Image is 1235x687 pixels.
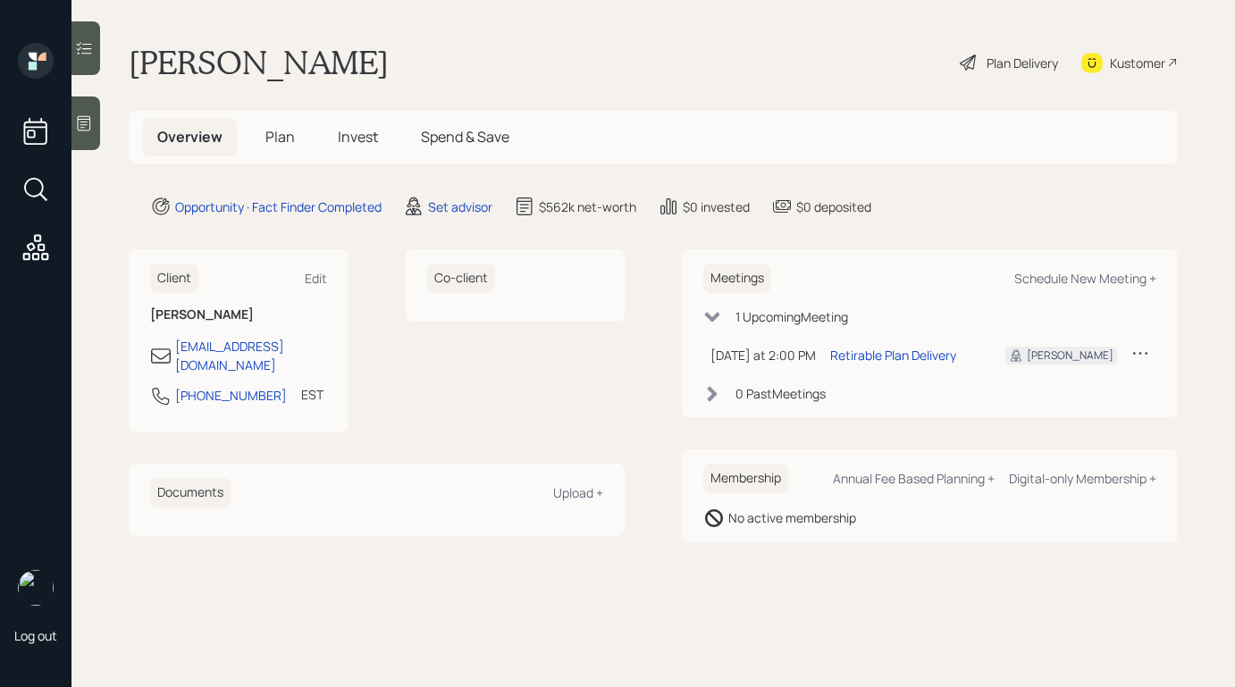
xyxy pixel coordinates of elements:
h6: Membership [703,464,788,493]
div: Set advisor [428,197,492,216]
div: No active membership [728,508,856,527]
div: Retirable Plan Delivery [830,346,956,364]
span: Invest [338,127,378,147]
h6: Co-client [427,264,495,293]
div: $0 invested [683,197,750,216]
div: EST [301,385,323,404]
div: Kustomer [1110,54,1165,72]
div: [DATE] at 2:00 PM [710,346,816,364]
div: [PERSON_NAME] [1027,348,1113,364]
div: Schedule New Meeting + [1014,270,1156,287]
h6: Meetings [703,264,771,293]
h1: [PERSON_NAME] [129,43,389,82]
div: $0 deposited [796,197,871,216]
div: 1 Upcoming Meeting [735,307,848,326]
img: robby-grisanti-headshot.png [18,570,54,606]
div: 0 Past Meeting s [735,384,826,403]
div: Plan Delivery [987,54,1058,72]
h6: [PERSON_NAME] [150,307,327,323]
div: Digital-only Membership + [1009,470,1156,487]
div: Opportunity · Fact Finder Completed [175,197,382,216]
div: Upload + [553,484,603,501]
span: Spend & Save [421,127,509,147]
div: Edit [305,270,327,287]
div: $562k net-worth [539,197,636,216]
h6: Documents [150,478,231,507]
div: [EMAIL_ADDRESS][DOMAIN_NAME] [175,337,327,374]
span: Plan [265,127,295,147]
div: Annual Fee Based Planning + [833,470,995,487]
div: Log out [14,627,57,644]
h6: Client [150,264,198,293]
div: [PHONE_NUMBER] [175,386,287,405]
span: Overview [157,127,223,147]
